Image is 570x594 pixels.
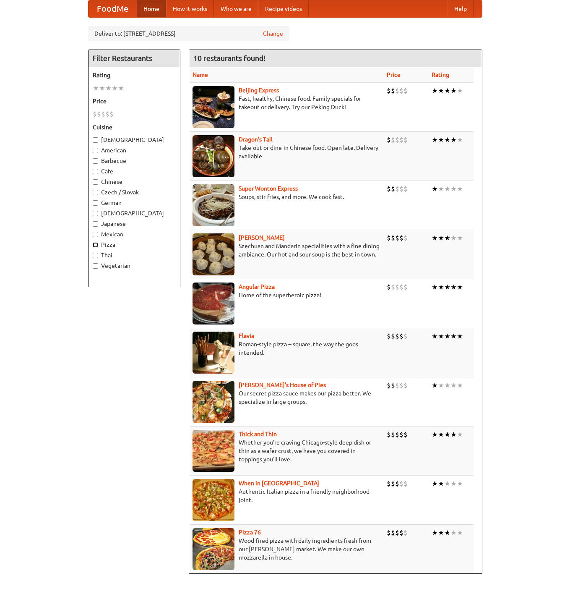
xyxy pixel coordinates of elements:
[93,253,98,258] input: Thai
[193,94,380,111] p: Fast, healthy, Chinese food. Family specials for takeout or delivery. Try our Peking Duck!
[399,381,403,390] li: $
[450,528,457,537] li: ★
[193,332,234,374] img: flavia.jpg
[450,381,457,390] li: ★
[444,430,450,439] li: ★
[399,233,403,243] li: $
[399,430,403,439] li: $
[118,84,124,93] li: ★
[193,291,380,299] p: Home of the superheroic pizza!
[403,332,408,341] li: $
[432,86,438,95] li: ★
[438,86,444,95] li: ★
[403,86,408,95] li: $
[93,263,98,269] input: Vegetarian
[137,0,166,17] a: Home
[93,230,176,238] label: Mexican
[239,332,254,339] a: Flavia
[391,528,395,537] li: $
[403,528,408,537] li: $
[93,136,176,144] label: [DEMOGRAPHIC_DATA]
[395,479,399,488] li: $
[93,146,176,154] label: American
[93,158,98,164] input: Barbecue
[403,479,408,488] li: $
[450,430,457,439] li: ★
[193,283,234,324] img: angular.jpg
[432,135,438,144] li: ★
[432,283,438,292] li: ★
[391,184,395,194] li: $
[399,86,403,95] li: $
[391,479,395,488] li: $
[239,283,275,290] a: Angular Pizza
[395,381,399,390] li: $
[193,242,380,259] p: Szechuan and Mandarin specialities with a fine dining ambiance. Our hot and sour soup is the best...
[438,283,444,292] li: ★
[239,431,277,437] a: Thick and Thin
[387,86,391,95] li: $
[399,479,403,488] li: $
[444,184,450,194] li: ★
[450,479,457,488] li: ★
[166,0,214,17] a: How it works
[263,29,283,38] a: Change
[193,438,380,463] p: Whether you're craving Chicago-style deep dish or thin as a wafer crust, we have you covered in t...
[450,332,457,341] li: ★
[387,184,391,194] li: $
[457,86,463,95] li: ★
[239,529,261,536] a: Pizza 76
[93,71,176,79] h5: Rating
[450,86,457,95] li: ★
[395,283,399,292] li: $
[193,381,234,423] img: luigis.jpg
[450,184,457,194] li: ★
[93,179,98,185] input: Chinese
[387,332,391,341] li: $
[93,178,176,186] label: Chinese
[395,430,399,439] li: $
[438,135,444,144] li: ★
[444,479,450,488] li: ★
[387,283,391,292] li: $
[457,233,463,243] li: ★
[93,137,98,143] input: [DEMOGRAPHIC_DATA]
[239,136,273,143] b: Dragon's Tail
[444,381,450,390] li: ★
[387,479,391,488] li: $
[93,242,98,248] input: Pizza
[457,135,463,144] li: ★
[387,381,391,390] li: $
[450,283,457,292] li: ★
[93,97,176,105] h5: Price
[193,86,234,128] img: beijing.jpg
[101,110,105,119] li: $
[432,381,438,390] li: ★
[239,480,319,487] a: When in [GEOGRAPHIC_DATA]
[99,84,105,93] li: ★
[88,50,180,67] h4: Filter Restaurants
[193,487,380,504] p: Authentic Italian pizza in a friendly neighborhood joint.
[391,283,395,292] li: $
[399,332,403,341] li: $
[239,382,326,388] b: [PERSON_NAME]'s House of Pies
[258,0,309,17] a: Recipe videos
[448,0,474,17] a: Help
[93,262,176,270] label: Vegetarian
[193,233,234,275] img: shandong.jpg
[391,233,395,243] li: $
[193,193,380,201] p: Soups, stir-fries, and more. We cook fast.
[395,528,399,537] li: $
[387,430,391,439] li: $
[97,110,101,119] li: $
[457,283,463,292] li: ★
[239,87,279,94] a: Beijing Express
[399,283,403,292] li: $
[93,241,176,249] label: Pizza
[193,536,380,562] p: Wood-fired pizza with daily ingredients fresh from our [PERSON_NAME] market. We make our own mozz...
[93,190,98,195] input: Czech / Slovak
[444,528,450,537] li: ★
